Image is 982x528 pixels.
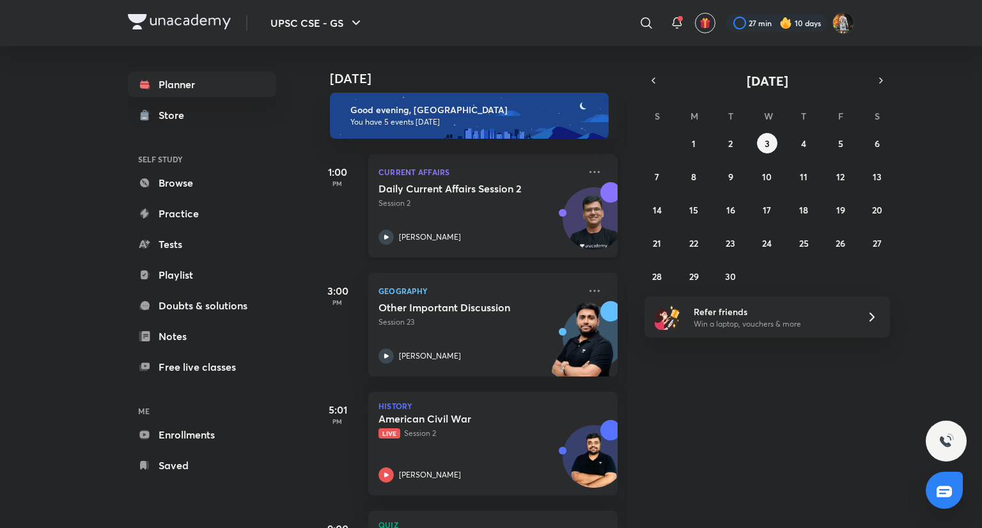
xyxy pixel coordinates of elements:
button: UPSC CSE - GS [263,10,371,36]
button: September 9, 2025 [721,166,741,187]
a: Practice [128,201,276,226]
button: September 11, 2025 [793,166,814,187]
p: You have 5 events [DATE] [350,117,597,127]
button: September 27, 2025 [867,233,887,253]
span: [DATE] [747,72,788,89]
button: September 17, 2025 [757,199,777,220]
a: Store [128,102,276,128]
abbr: September 12, 2025 [836,171,845,183]
a: Company Logo [128,14,231,33]
h6: ME [128,400,276,422]
button: [DATE] [662,72,872,89]
abbr: September 4, 2025 [801,137,806,150]
abbr: September 20, 2025 [872,204,882,216]
a: Playlist [128,262,276,288]
img: unacademy [547,301,618,389]
abbr: September 26, 2025 [836,237,845,249]
a: Free live classes [128,354,276,380]
abbr: September 23, 2025 [726,237,735,249]
p: Geography [378,283,579,299]
button: September 14, 2025 [647,199,667,220]
button: September 20, 2025 [867,199,887,220]
h4: [DATE] [330,71,630,86]
p: Current Affairs [378,164,579,180]
p: PM [312,180,363,187]
h5: Other Important Discussion [378,301,538,314]
p: Session 2 [378,198,579,209]
h6: Refer friends [694,305,851,318]
button: September 1, 2025 [683,133,704,153]
abbr: Saturday [875,110,880,122]
button: September 7, 2025 [647,166,667,187]
abbr: September 18, 2025 [799,204,808,216]
img: Avatar [563,432,625,493]
abbr: September 14, 2025 [653,204,662,216]
abbr: Tuesday [728,110,733,122]
img: evening [330,93,609,139]
a: Planner [128,72,276,97]
abbr: September 9, 2025 [728,171,733,183]
h6: SELF STUDY [128,148,276,170]
a: Enrollments [128,422,276,447]
button: September 22, 2025 [683,233,704,253]
button: September 5, 2025 [830,133,851,153]
img: avatar [699,17,711,29]
button: September 21, 2025 [647,233,667,253]
h5: 3:00 [312,283,363,299]
p: PM [312,299,363,306]
button: September 4, 2025 [793,133,814,153]
h5: American Civil War [378,412,538,425]
abbr: September 22, 2025 [689,237,698,249]
span: Live [378,428,400,439]
a: Saved [128,453,276,478]
h6: Good evening, [GEOGRAPHIC_DATA] [350,104,597,116]
abbr: September 15, 2025 [689,204,698,216]
button: September 6, 2025 [867,133,887,153]
div: Store [159,107,192,123]
button: September 2, 2025 [721,133,741,153]
button: September 12, 2025 [830,166,851,187]
img: Avatar [563,194,625,256]
abbr: September 3, 2025 [765,137,770,150]
button: September 10, 2025 [757,166,777,187]
abbr: September 13, 2025 [873,171,882,183]
p: Win a laptop, vouchers & more [694,318,851,330]
button: September 25, 2025 [793,233,814,253]
button: September 24, 2025 [757,233,777,253]
button: September 28, 2025 [647,266,667,286]
button: September 29, 2025 [683,266,704,286]
abbr: September 30, 2025 [725,270,736,283]
abbr: Friday [838,110,843,122]
button: September 13, 2025 [867,166,887,187]
abbr: Monday [690,110,698,122]
abbr: September 25, 2025 [799,237,809,249]
button: September 3, 2025 [757,133,777,153]
img: streak [779,17,792,29]
abbr: September 24, 2025 [762,237,772,249]
button: September 19, 2025 [830,199,851,220]
abbr: September 5, 2025 [838,137,843,150]
img: Prakhar Singh [832,12,854,34]
img: Company Logo [128,14,231,29]
p: [PERSON_NAME] [399,350,461,362]
button: avatar [695,13,715,33]
abbr: September 28, 2025 [652,270,662,283]
abbr: September 29, 2025 [689,270,699,283]
abbr: September 7, 2025 [655,171,659,183]
abbr: September 8, 2025 [691,171,696,183]
img: referral [655,304,680,330]
button: September 18, 2025 [793,199,814,220]
h5: 5:01 [312,402,363,417]
a: Doubts & solutions [128,293,276,318]
button: September 15, 2025 [683,199,704,220]
img: ttu [939,433,954,449]
abbr: September 27, 2025 [873,237,882,249]
h5: 1:00 [312,164,363,180]
abbr: September 19, 2025 [836,204,845,216]
abbr: September 21, 2025 [653,237,661,249]
a: Notes [128,323,276,349]
p: History [378,402,607,410]
button: September 30, 2025 [721,266,741,286]
abbr: September 16, 2025 [726,204,735,216]
p: Session 23 [378,316,579,328]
